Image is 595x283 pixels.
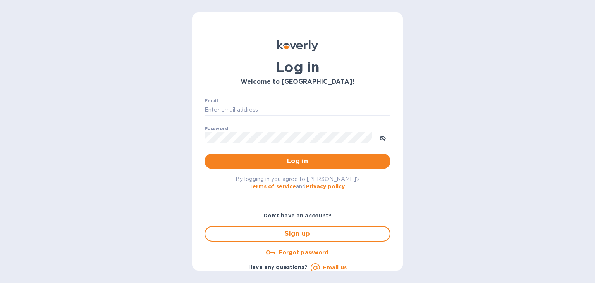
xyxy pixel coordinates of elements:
button: Log in [205,154,390,169]
a: Terms of service [249,183,296,190]
b: Have any questions? [248,264,308,270]
a: Email us [323,264,347,271]
button: toggle password visibility [375,130,390,145]
span: Log in [211,157,384,166]
u: Forgot password [279,249,328,255]
label: Email [205,98,218,103]
span: Sign up [212,229,383,238]
h3: Welcome to [GEOGRAPHIC_DATA]! [205,78,390,86]
input: Enter email address [205,104,390,116]
button: Sign up [205,226,390,242]
a: Privacy policy [306,183,345,190]
span: By logging in you agree to [PERSON_NAME]'s and . [236,176,360,190]
label: Password [205,126,228,131]
h1: Log in [205,59,390,75]
b: Don't have an account? [263,212,332,219]
img: Koverly [277,40,318,51]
